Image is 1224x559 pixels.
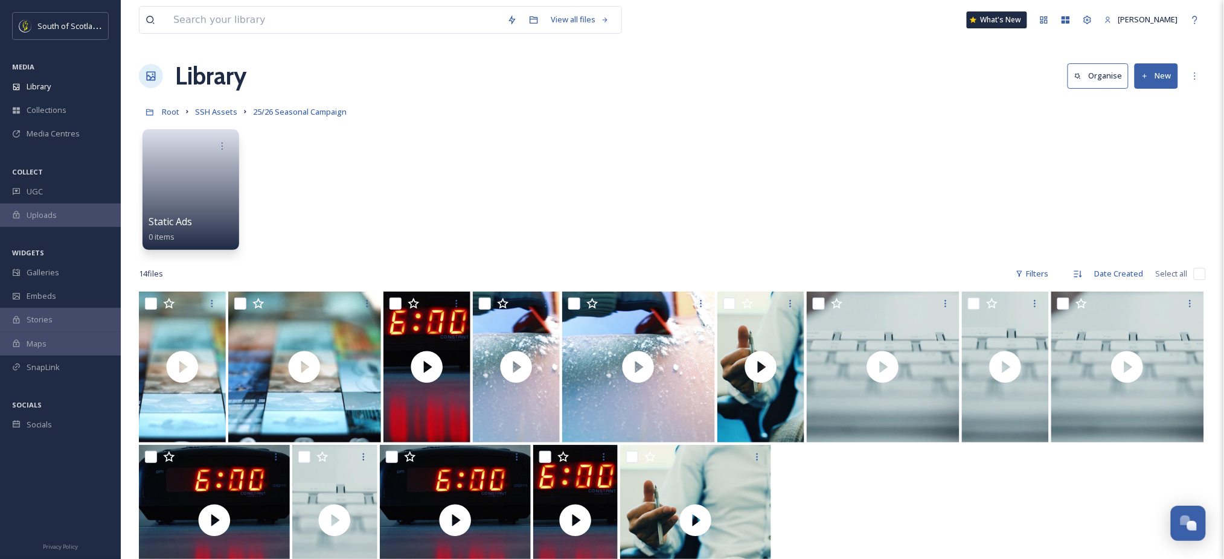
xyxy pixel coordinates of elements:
a: [PERSON_NAME] [1098,8,1184,31]
span: Uploads [27,209,57,221]
a: SSH Assets [195,104,237,119]
a: Privacy Policy [43,538,78,553]
img: thumbnail [383,292,470,442]
img: thumbnail [139,292,226,442]
span: Socials [27,419,52,430]
img: images.jpeg [19,20,31,32]
span: 25/26 Seasonal Campaign [253,106,347,117]
a: Root [162,104,179,119]
a: View all files [545,8,615,31]
span: SOCIALS [12,400,42,409]
span: [PERSON_NAME] [1118,14,1178,25]
span: South of Scotland Destination Alliance [37,20,175,31]
a: 25/26 Seasonal Campaign [253,104,347,119]
div: Filters [1010,262,1055,286]
a: Static Ads0 items [149,216,192,242]
button: New [1135,63,1178,88]
span: 14 file s [139,268,163,279]
span: WIDGETS [12,248,44,257]
span: Maps [27,338,46,350]
div: Date Created [1089,262,1150,286]
img: thumbnail [962,292,1049,442]
input: Search your library [167,7,501,33]
span: Embeds [27,290,56,302]
img: thumbnail [562,292,715,442]
span: Select all [1156,268,1188,279]
span: Privacy Policy [43,543,78,551]
span: Media Centres [27,128,80,139]
img: thumbnail [717,292,804,442]
img: thumbnail [807,292,960,442]
span: SnapLink [27,362,60,373]
span: COLLECT [12,167,43,176]
a: What's New [967,11,1027,28]
span: SSH Assets [195,106,237,117]
img: thumbnail [228,292,381,442]
span: MEDIA [12,62,34,71]
span: Stories [27,314,53,325]
button: Organise [1068,63,1129,88]
img: thumbnail [473,292,560,442]
span: UGC [27,186,43,197]
button: Open Chat [1171,506,1206,541]
a: Library [175,58,246,94]
span: Galleries [27,267,59,278]
span: Root [162,106,179,117]
span: 0 items [149,231,175,242]
img: thumbnail [1051,292,1204,442]
span: Collections [27,104,66,116]
span: Static Ads [149,215,192,228]
span: Library [27,81,51,92]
